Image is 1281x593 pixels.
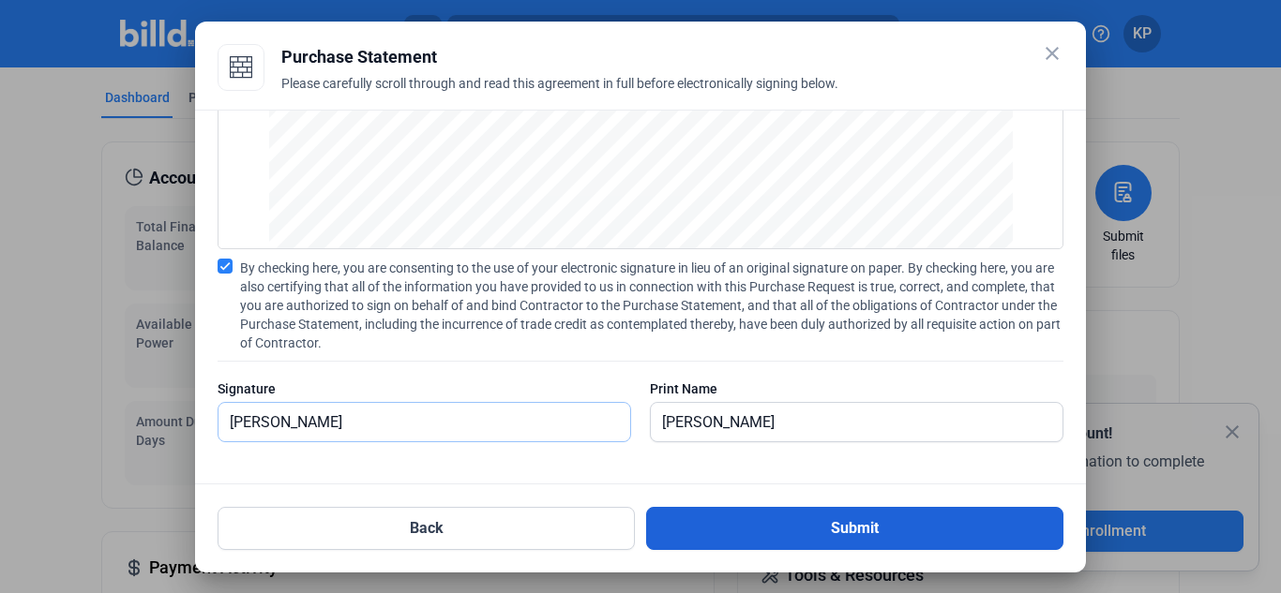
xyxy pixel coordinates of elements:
button: Back [218,507,635,550]
input: Signature [219,403,630,441]
div: Print Name [650,379,1063,398]
span: By checking here, you are consenting to the use of your electronic signature in lieu of an origin... [240,259,1063,352]
div: Please carefully scroll through and read this agreement in full before electronically signing below. [281,74,1063,115]
div: Signature [218,379,631,398]
mat-icon: close [1041,42,1063,65]
div: Purchase Statement [281,44,1063,70]
button: Submit [646,507,1063,550]
input: Print Name [651,403,1042,441]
